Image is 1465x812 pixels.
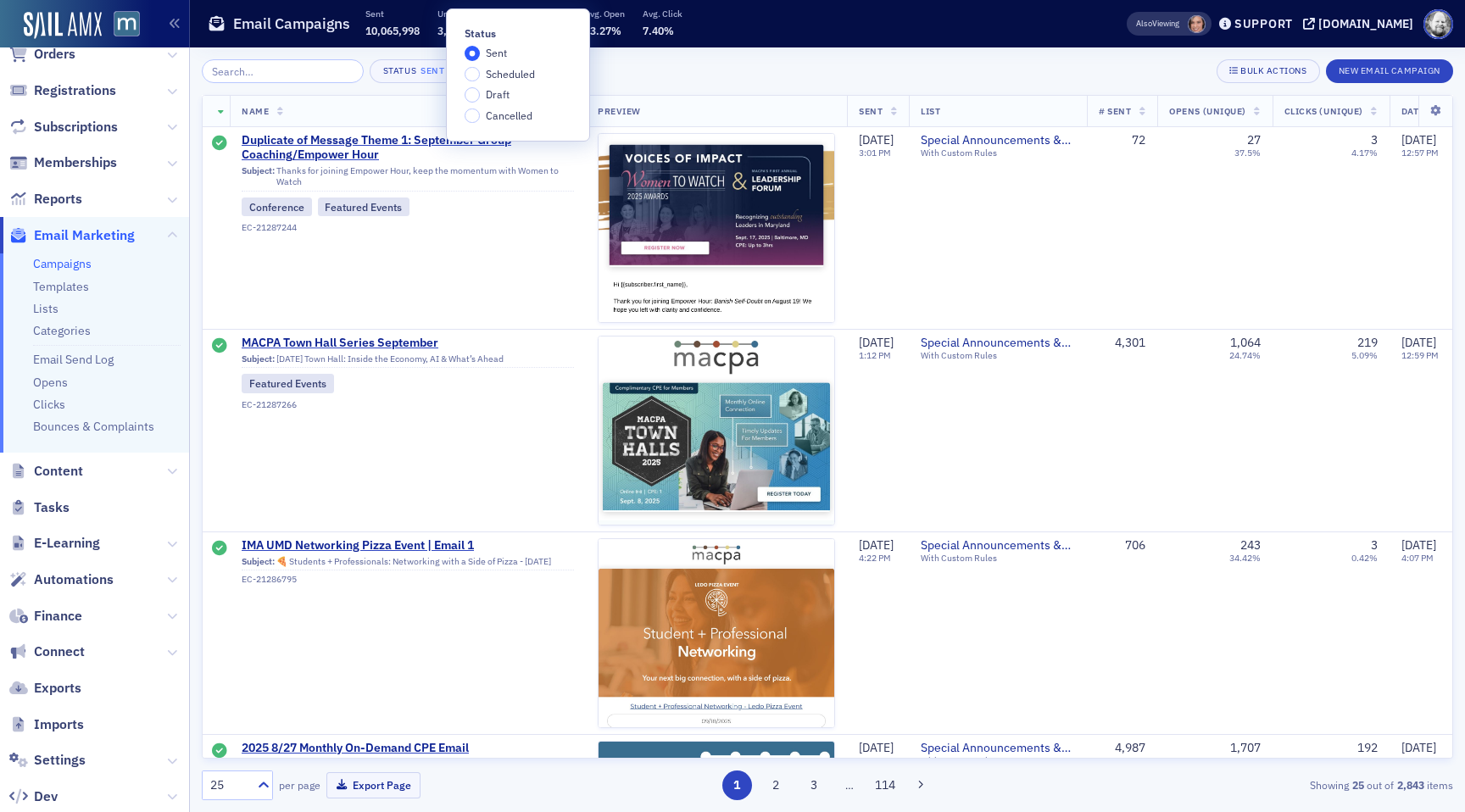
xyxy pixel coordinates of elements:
[242,133,574,163] a: Duplicate of Message Theme 1: September Group Coaching/Empower Hour
[34,570,114,589] span: Automations
[1284,105,1363,117] span: Clicks (Unique)
[465,27,496,40] div: Status
[1401,740,1436,755] span: [DATE]
[859,740,894,755] span: [DATE]
[365,8,420,19] p: Sent
[34,534,100,553] span: E-Learning
[1371,538,1378,553] div: 3
[212,136,227,153] div: Sent
[465,46,480,61] input: Sent
[1401,132,1436,147] span: [DATE]
[421,65,444,76] div: Sent
[242,197,312,216] div: Conference
[242,353,574,369] div: [DATE] Town Hall: Inside the Economy, AI & What’s Ahead
[1351,147,1378,159] div: 4.17%
[1423,9,1453,39] span: Profile
[1169,105,1245,117] span: Opens (Unique)
[921,538,1075,553] span: Special Announcements & Special Event Invitations
[598,105,641,117] span: Preview
[34,462,83,481] span: Content
[33,323,91,338] a: Categories
[921,336,1075,351] span: Special Announcements & Special Event Invitations
[9,751,86,770] a: Settings
[34,118,118,136] span: Subscriptions
[242,336,574,351] a: MACPA Town Hall Series September
[859,105,883,117] span: Sent
[859,537,894,553] span: [DATE]
[1371,133,1378,148] div: 3
[1351,350,1378,361] div: 5.09%
[1401,754,1434,766] time: 2:34 PM
[33,397,65,412] a: Clicks
[921,553,1075,564] div: With Custom Rules
[370,59,470,83] button: StatusSent×
[212,743,227,760] div: Sent
[9,534,100,553] a: E-Learning
[34,498,70,517] span: Tasks
[1099,741,1145,756] div: 4,987
[871,770,900,800] button: 114
[242,538,574,553] a: IMA UMD Networking Pizza Event | Email 1
[242,165,574,192] div: Thanks for joining Empower Hour, keep the momentum with Women to Watch
[1357,741,1378,756] div: 192
[1394,777,1427,793] strong: 2,843
[1234,16,1293,31] div: Support
[279,777,320,793] label: per page
[1351,553,1378,564] div: 0.42%
[9,81,116,100] a: Registrations
[33,375,68,390] a: Opens
[9,715,84,734] a: Imports
[34,45,75,64] span: Orders
[9,642,85,661] a: Connect
[9,607,82,626] a: Finance
[1099,538,1145,553] div: 706
[9,45,75,64] a: Orders
[34,751,86,770] span: Settings
[1240,538,1261,553] div: 243
[33,256,92,271] a: Campaigns
[1048,777,1453,793] div: Showing out of items
[1230,741,1261,756] div: 1,707
[1217,59,1319,83] button: Bulk Actions
[859,754,891,766] time: 4:04 PM
[921,350,1075,361] div: With Custom Rules
[1188,15,1206,33] span: Katie Foo
[33,279,89,294] a: Templates
[9,462,83,481] a: Content
[34,607,82,626] span: Finance
[33,352,114,367] a: Email Send Log
[1401,349,1439,361] time: 12:59 PM
[1318,16,1413,31] div: [DOMAIN_NAME]
[921,755,1075,766] div: With Custom Rules
[465,108,480,124] input: Cancelled
[233,14,350,34] h1: Email Campaigns
[102,11,140,40] a: View Homepage
[1229,350,1261,361] div: 24.74%
[584,24,621,37] span: 43.27%
[9,570,114,589] a: Automations
[212,541,227,558] div: Sent
[1240,66,1306,75] div: Bulk Actions
[34,190,82,209] span: Reports
[33,419,154,434] a: Bounces & Complaints
[859,349,891,361] time: 1:12 PM
[212,338,227,355] div: Sent
[511,8,566,19] p: Unique Clicks
[242,741,574,756] a: 2025 8/27 Monthly On-Demand CPE Email
[921,741,1075,756] a: Special Announcements & Special Event Invitations
[722,770,752,800] button: 1
[921,147,1075,159] div: With Custom Rules
[365,24,420,37] span: 10,065,998
[24,12,102,39] img: SailAMX
[1326,59,1453,83] button: New Email Campaign
[1136,18,1179,30] span: Viewing
[921,133,1075,148] a: Special Announcements & Special Event Invitations
[921,105,940,117] span: List
[202,59,364,83] input: Search…
[9,787,58,806] a: Dev
[242,222,574,233] div: EC-21287244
